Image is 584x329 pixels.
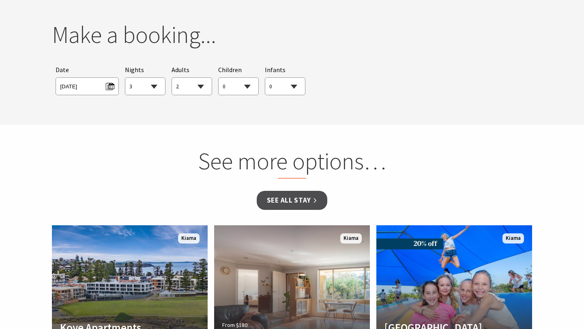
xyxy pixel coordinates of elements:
span: Children [218,66,242,74]
div: Choose a number of nights [125,65,165,95]
span: Nights [125,65,144,75]
span: Kiama [502,233,524,244]
h2: See more options… [137,147,447,179]
div: Please choose your desired arrival date [56,65,118,95]
h2: Make a booking... [52,21,532,49]
span: Adults [172,66,189,74]
span: [DATE] [60,80,114,91]
span: Date [56,66,69,74]
span: Kiama [340,233,362,244]
span: Kiama [178,233,200,244]
a: See all Stay [257,191,327,210]
span: Infants [265,66,286,74]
